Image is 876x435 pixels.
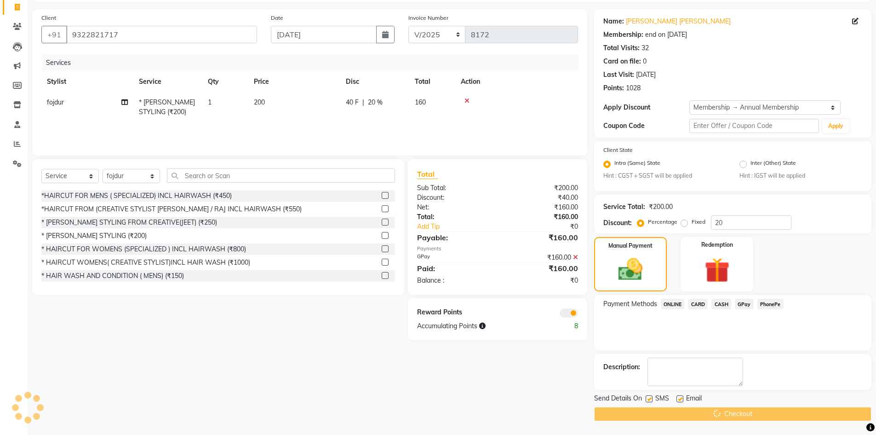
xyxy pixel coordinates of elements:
[41,191,232,201] div: *HAIRCUT FOR MENS ( SPECIALIZED) INCL HAIRWASH (₹450)
[661,299,685,309] span: ONLINE
[410,253,498,262] div: GPay
[41,204,302,214] div: *HAIRCUT FROM (CREATIVE STYLIST [PERSON_NAME] / RAJ INCL HAIRWASH (₹550)
[701,241,733,249] label: Redemption
[415,98,426,106] span: 160
[346,98,359,107] span: 40 F
[692,218,705,226] label: Fixed
[66,26,257,43] input: Search by Name/Mobile/Email/Code
[603,362,640,372] div: Description:
[41,218,217,227] div: * [PERSON_NAME] STYLING FROM CREATIVE(JEET) (₹250)
[498,232,585,243] div: ₹160.00
[641,43,649,53] div: 32
[626,17,731,26] a: [PERSON_NAME] [PERSON_NAME]
[410,203,498,212] div: Net:
[750,159,796,170] label: Inter (Other) State
[603,172,726,180] small: Hint : CGST + SGST will be applied
[648,218,677,226] label: Percentage
[498,203,585,212] div: ₹160.00
[254,98,265,106] span: 200
[603,57,641,66] div: Card on file:
[410,276,498,285] div: Balance :
[603,218,632,228] div: Discount:
[408,14,448,22] label: Invoice Number
[611,255,650,284] img: _cash.svg
[41,26,67,43] button: +91
[41,271,184,281] div: * HAIR WASH AND CONDITION ( MENS) (₹150)
[41,71,133,92] th: Stylist
[41,258,250,267] div: * HAIRCUT WOMENS( CREATIVE STYLIST)INCL HAIR WASH (₹1000)
[603,70,634,80] div: Last Visit:
[139,98,195,116] span: * [PERSON_NAME] STYLING (₹200)
[603,17,624,26] div: Name:
[688,299,708,309] span: CARD
[512,222,585,232] div: ₹0
[603,83,624,93] div: Points:
[410,307,498,318] div: Reward Points
[697,255,738,286] img: _gift.svg
[686,394,702,405] span: Email
[655,394,669,405] span: SMS
[603,121,690,131] div: Coupon Code
[626,83,641,93] div: 1028
[498,276,585,285] div: ₹0
[603,299,657,309] span: Payment Methods
[711,299,731,309] span: CASH
[362,98,364,107] span: |
[649,202,673,212] div: ₹200.00
[410,321,541,331] div: Accumulating Points
[208,98,212,106] span: 1
[455,71,578,92] th: Action
[594,394,642,405] span: Send Details On
[202,71,248,92] th: Qty
[757,299,784,309] span: PhonePe
[735,299,754,309] span: GPay
[409,71,455,92] th: Total
[541,321,585,331] div: 8
[498,253,585,262] div: ₹160.00
[248,71,340,92] th: Price
[133,71,202,92] th: Service
[608,242,653,250] label: Manual Payment
[498,183,585,193] div: ₹200.00
[410,222,512,232] a: Add Tip
[271,14,283,22] label: Date
[410,232,498,243] div: Payable:
[603,146,633,154] label: Client State
[603,30,643,40] div: Membership:
[498,212,585,222] div: ₹160.00
[410,263,498,274] div: Paid:
[603,43,640,53] div: Total Visits:
[410,183,498,193] div: Sub Total:
[498,193,585,203] div: ₹40.00
[689,119,819,133] input: Enter Offer / Coupon Code
[417,169,438,179] span: Total
[603,202,645,212] div: Service Total:
[739,172,862,180] small: Hint : IGST will be applied
[42,54,585,71] div: Services
[410,193,498,203] div: Discount:
[823,119,849,133] button: Apply
[368,98,383,107] span: 20 %
[603,103,690,112] div: Apply Discount
[41,231,147,241] div: * [PERSON_NAME] STYLING (₹200)
[636,70,656,80] div: [DATE]
[167,168,395,183] input: Search or Scan
[41,14,56,22] label: Client
[643,57,647,66] div: 0
[340,71,409,92] th: Disc
[614,159,660,170] label: Intra (Same) State
[645,30,687,40] div: end on [DATE]
[417,245,578,253] div: Payments
[410,212,498,222] div: Total:
[41,244,246,254] div: * HAIRCUT FOR WOMENS (SPECIALIZED ) INCL HAIRWASH (₹800)
[47,98,64,106] span: fojdur
[498,263,585,274] div: ₹160.00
